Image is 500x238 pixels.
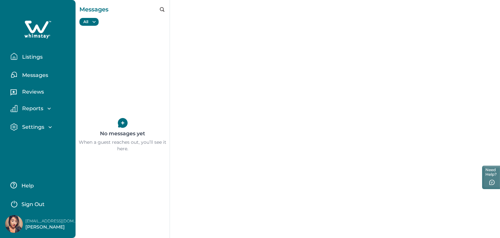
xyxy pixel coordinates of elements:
p: [EMAIL_ADDRESS][DOMAIN_NAME] [25,218,77,224]
p: Help [20,183,34,189]
button: Reports [10,105,70,112]
p: Listings [20,54,43,60]
button: Help [10,179,68,192]
button: Listings [10,50,70,63]
p: Reviews [20,89,44,95]
button: Sign Out [10,197,68,210]
p: Messages [79,5,108,14]
p: Settings [20,124,44,130]
p: When a guest reaches out, you’ll see it here. [76,139,170,152]
button: Messages [10,68,70,81]
img: Whimstay Host [5,215,23,233]
p: Reports [20,105,43,112]
button: All [79,18,99,26]
p: Sign Out [21,201,45,208]
button: Settings [10,123,70,131]
button: Reviews [10,86,70,99]
button: search-icon [160,7,164,12]
p: No messages yet [100,128,145,140]
p: [PERSON_NAME] [25,224,77,231]
p: Messages [20,72,48,79]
